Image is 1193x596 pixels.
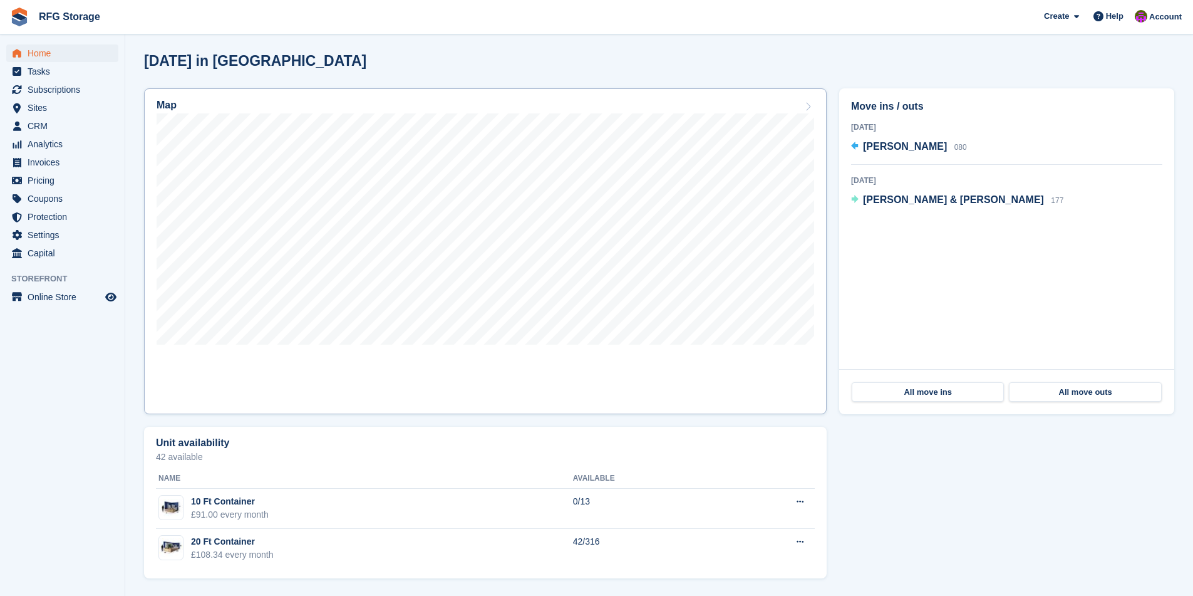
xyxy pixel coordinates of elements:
th: Name [156,469,573,489]
a: menu [6,44,118,62]
img: 10-ft-container%20(4).jpg [159,499,183,517]
img: 20-ft-container%20(6).jpg [159,538,183,557]
a: All move outs [1009,382,1161,402]
span: Analytics [28,135,103,153]
td: 42/316 [573,529,721,568]
span: Tasks [28,63,103,80]
span: Coupons [28,190,103,207]
a: menu [6,244,118,262]
h2: Unit availability [156,437,229,449]
span: Online Store [28,288,103,306]
span: Settings [28,226,103,244]
span: Home [28,44,103,62]
a: menu [6,117,118,135]
div: £91.00 every month [191,508,269,521]
span: Capital [28,244,103,262]
span: Help [1106,10,1123,23]
span: CRM [28,117,103,135]
a: Preview store [103,290,118,305]
h2: Move ins / outs [851,99,1162,114]
span: Invoices [28,154,103,171]
a: RFG Storage [34,6,105,27]
a: menu [6,172,118,189]
a: menu [6,99,118,117]
a: menu [6,154,118,171]
div: £108.34 every month [191,548,274,562]
span: [PERSON_NAME] [863,141,947,152]
a: Map [144,88,827,414]
a: [PERSON_NAME] & [PERSON_NAME] 177 [851,192,1063,209]
a: menu [6,288,118,306]
span: [PERSON_NAME] & [PERSON_NAME] [863,194,1044,205]
a: menu [6,208,118,226]
img: Laura Lawson [1135,10,1147,23]
div: 10 Ft Container [191,495,269,508]
a: menu [6,135,118,153]
div: [DATE] [851,122,1162,133]
span: Account [1149,11,1182,23]
h2: Map [157,100,177,111]
span: Subscriptions [28,81,103,98]
a: [PERSON_NAME] 080 [851,139,967,155]
a: menu [6,63,118,80]
span: 080 [954,143,967,152]
td: 0/13 [573,489,721,529]
a: All move ins [852,382,1004,402]
th: Available [573,469,721,489]
a: menu [6,81,118,98]
p: 42 available [156,452,815,461]
span: Storefront [11,273,125,285]
h2: [DATE] in [GEOGRAPHIC_DATA] [144,53,366,70]
span: Sites [28,99,103,117]
div: 20 Ft Container [191,535,274,548]
a: menu [6,190,118,207]
span: Create [1044,10,1069,23]
div: [DATE] [851,175,1162,186]
span: Pricing [28,172,103,189]
a: menu [6,226,118,244]
span: Protection [28,208,103,226]
img: stora-icon-8386f47178a22dfd0bd8f6a31ec36ba5ce8667c1dd55bd0f319d3a0aa187defe.svg [10,8,29,26]
span: 177 [1051,196,1063,205]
